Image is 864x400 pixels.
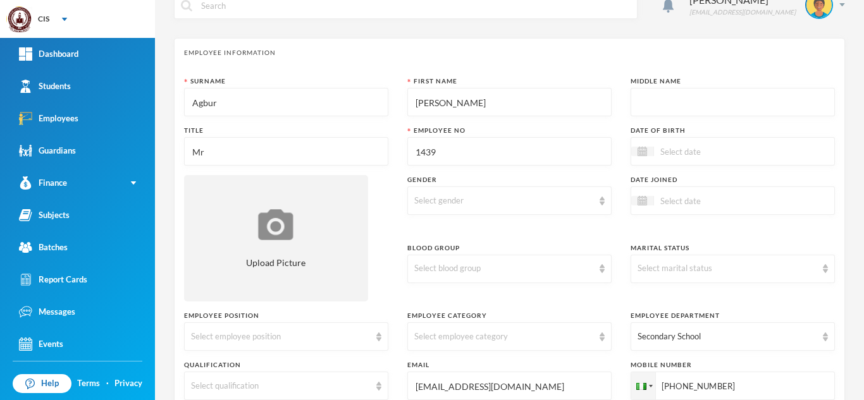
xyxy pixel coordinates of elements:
[191,330,370,343] div: Select employee position
[407,243,612,253] div: Blood Group
[19,337,63,351] div: Events
[114,377,142,390] a: Privacy
[255,207,297,242] img: upload
[184,311,388,320] div: Employee Position
[19,80,71,93] div: Students
[407,360,612,370] div: Email
[414,195,593,207] div: Select gender
[191,380,370,392] div: Select qualification
[38,13,49,25] div: CIS
[13,374,71,393] a: Help
[407,311,612,320] div: Employee Category
[638,262,817,275] div: Select marital status
[407,175,612,185] div: Gender
[19,273,87,286] div: Report Cards
[631,372,655,399] div: Nigeria: + 234
[19,176,67,190] div: Finance
[631,76,835,86] div: Middle Name
[19,209,70,222] div: Subjects
[654,144,760,159] input: Select date
[19,144,76,157] div: Guardians
[414,330,593,343] div: Select employee category
[654,193,760,208] input: Select date
[631,360,835,370] div: Mobile Number
[184,126,388,135] div: Title
[246,256,305,269] span: Upload Picture
[184,48,835,58] div: Employee Information
[631,175,835,185] div: Date Joined
[7,7,32,32] img: logo
[414,262,593,275] div: Select blood group
[106,377,109,390] div: ·
[77,377,100,390] a: Terms
[19,47,78,61] div: Dashboard
[184,360,388,370] div: Qualification
[19,112,78,125] div: Employees
[638,330,817,343] div: Secondary School
[184,76,388,86] div: Surname
[19,241,68,254] div: Batches
[19,305,75,318] div: Messages
[631,243,835,253] div: Marital Status
[407,126,612,135] div: Employee No
[631,311,835,320] div: Employee Department
[407,76,612,86] div: First Name
[689,8,796,17] div: [EMAIL_ADDRESS][DOMAIN_NAME]
[631,126,835,135] div: Date of Birth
